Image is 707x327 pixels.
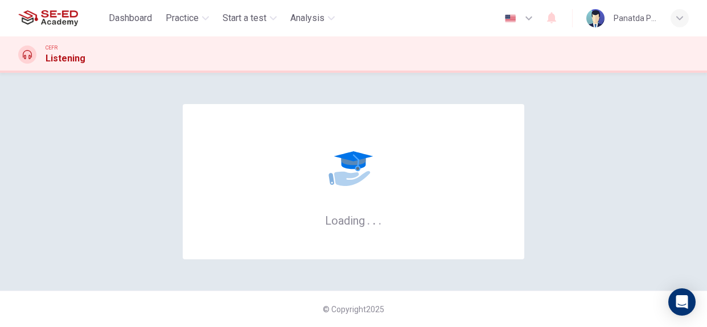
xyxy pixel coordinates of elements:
[614,11,657,25] div: Panatda Pattala
[367,210,371,229] h6: .
[323,305,384,314] span: © Copyright 2025
[161,8,213,28] button: Practice
[104,8,157,28] button: Dashboard
[586,9,605,27] img: Profile picture
[378,210,382,229] h6: .
[503,14,517,23] img: en
[218,8,281,28] button: Start a test
[223,11,266,25] span: Start a test
[46,44,57,52] span: CEFR
[286,8,339,28] button: Analysis
[18,7,78,30] img: SE-ED Academy logo
[325,213,382,227] h6: Loading
[109,11,152,25] span: Dashboard
[18,7,104,30] a: SE-ED Academy logo
[290,11,324,25] span: Analysis
[46,52,85,65] h1: Listening
[668,288,696,316] div: Open Intercom Messenger
[166,11,199,25] span: Practice
[372,210,376,229] h6: .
